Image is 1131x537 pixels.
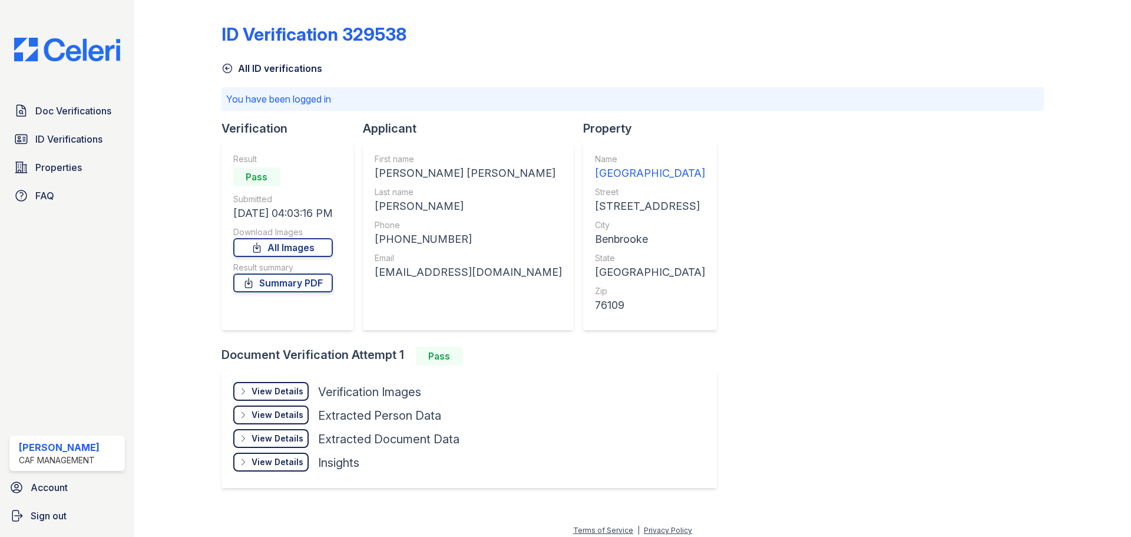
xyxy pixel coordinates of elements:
span: Doc Verifications [35,104,111,118]
a: Terms of Service [573,526,633,535]
a: Summary PDF [233,274,333,292]
div: [DATE] 04:03:16 PM [233,205,333,222]
p: You have been logged in [226,92,1039,106]
a: ID Verifications [9,127,125,151]
div: View Details [252,456,303,468]
div: [EMAIL_ADDRESS][DOMAIN_NAME] [375,264,562,281]
span: Account [31,480,68,495]
div: ID Verification 329538 [221,24,406,45]
div: Download Images [233,226,333,238]
div: [PHONE_NUMBER] [375,231,562,248]
div: Verification [221,120,363,137]
div: First name [375,153,562,165]
div: Submitted [233,193,333,205]
div: [GEOGRAPHIC_DATA] [595,264,705,281]
div: Email [375,252,562,264]
a: Doc Verifications [9,99,125,123]
div: Pass [416,347,463,365]
a: Privacy Policy [644,526,692,535]
a: FAQ [9,184,125,207]
a: Sign out [5,504,130,528]
span: ID Verifications [35,132,102,146]
a: Account [5,476,130,499]
div: Document Verification Attempt 1 [221,347,726,365]
div: Insights [318,454,359,471]
a: Name [GEOGRAPHIC_DATA] [595,153,705,182]
span: FAQ [35,189,54,203]
div: CAF Management [19,454,100,466]
span: Properties [35,160,82,174]
a: All Images [233,238,333,257]
div: Zip [595,285,705,297]
div: 76109 [595,297,705,314]
a: All ID verifications [221,61,322,75]
div: Result summary [233,262,333,274]
div: Benbrooke [595,231,705,248]
div: View Details [252,409,303,421]
div: [PERSON_NAME] [19,440,100,454]
img: CE_Logo_Blue-a8612792a0a2168367f1c8372b55b34899dd931a85d93a1a3d3e32e68fde9ad4.png [5,38,130,61]
div: Name [595,153,705,165]
div: | [637,526,640,535]
div: State [595,252,705,264]
div: Result [233,153,333,165]
div: [GEOGRAPHIC_DATA] [595,165,705,182]
a: Properties [9,156,125,179]
div: Extracted Person Data [318,407,441,424]
div: Applicant [363,120,583,137]
div: Phone [375,219,562,231]
div: Last name [375,186,562,198]
div: Property [583,120,726,137]
div: Pass [233,167,280,186]
div: [PERSON_NAME] [PERSON_NAME] [375,165,562,182]
div: [STREET_ADDRESS] [595,198,705,215]
div: City [595,219,705,231]
div: View Details [252,433,303,444]
div: Extracted Document Data [318,431,459,447]
div: [PERSON_NAME] [375,198,562,215]
span: Sign out [31,509,67,523]
div: View Details [252,386,303,397]
div: Street [595,186,705,198]
div: Verification Images [318,384,421,400]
